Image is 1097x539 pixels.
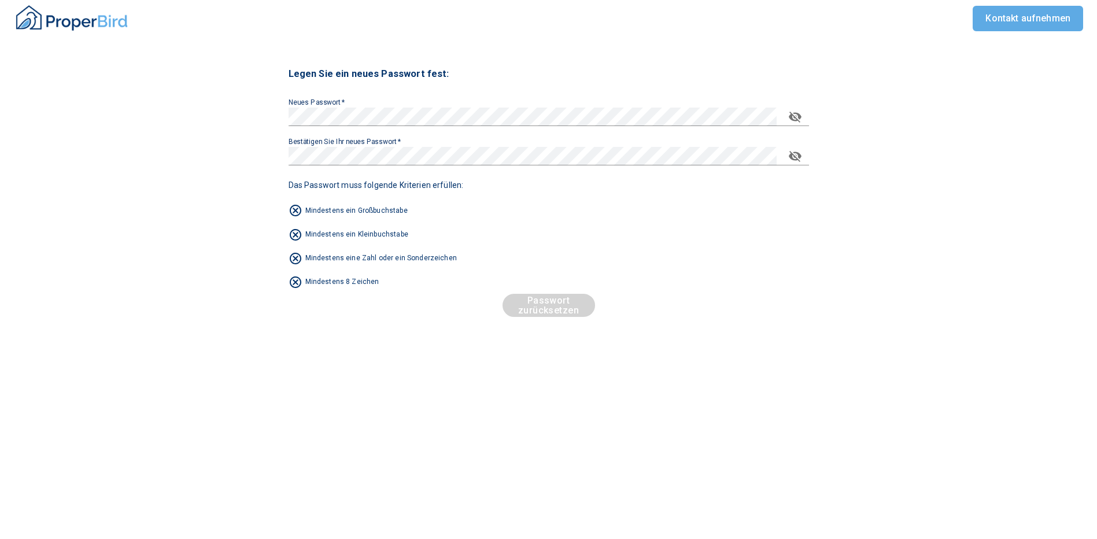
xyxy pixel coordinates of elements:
img: ProperBird Logo and Home Button [14,3,130,32]
label: Bestätigen Sie Ihr neues Passwort [289,138,401,145]
p: Das Passwort muss folgende Kriterien erfüllen: [289,179,809,191]
p: Mindestens ein Großbuchstabe [305,206,408,216]
p: Mindestens ein Kleinbuchstabe [305,230,408,239]
button: toggle password visibility [781,103,809,131]
button: toggle password visibility [781,142,809,170]
p: Mindestens eine Zahl oder ein Sonderzeichen [305,253,457,263]
label: Neues Passwort [289,99,345,106]
span: Legen Sie ein neues Passwort fest: [289,68,449,79]
button: ProperBird Logo and Home Button [14,1,130,37]
a: Kontakt aufnehmen [973,6,1083,31]
p: Mindestens 8 Zeichen [305,277,379,287]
